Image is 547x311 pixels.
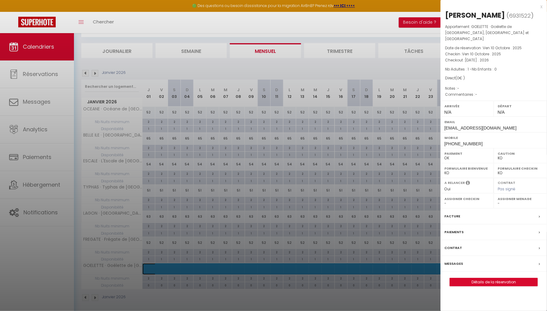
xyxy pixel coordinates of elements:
label: Facture [444,213,460,219]
label: Formulaire Checkin [498,165,543,171]
label: Départ [498,103,543,109]
a: Détails de la réservation [450,278,538,286]
p: Notes : [445,85,542,92]
span: - [457,86,459,91]
div: x [440,3,542,10]
p: Checkout : [445,57,542,63]
span: - [475,92,477,97]
label: Paiements [444,229,464,235]
label: Email [444,119,543,125]
label: Assigner Menage [498,196,543,202]
span: ( € ) [455,75,465,81]
span: Ven 10 Octobre . 2025 [462,51,501,57]
span: N/A [444,110,451,115]
span: Nb Adultes : 1 - [445,67,497,72]
span: ( ) [507,11,534,20]
i: Sélectionner OUI si vous souhaiter envoyer les séquences de messages post-checkout [466,180,470,187]
label: Caution [498,150,543,157]
label: Assigner Checkin [444,196,490,202]
span: 0 [457,75,459,81]
label: Messages [444,261,463,267]
button: Détails de la réservation [450,278,538,286]
label: Mobile [444,135,543,141]
label: Paiement [444,150,490,157]
span: [EMAIL_ADDRESS][DOMAIN_NAME] [444,126,517,130]
span: Ven 10 Octobre . 2025 [483,45,522,50]
label: Contrat [444,245,462,251]
label: A relancer [444,180,465,185]
span: 6931522 [509,12,531,19]
label: Arrivée [444,103,490,109]
label: Formulaire Bienvenue [444,165,490,171]
p: Appartement : [445,24,542,42]
span: N/A [498,110,505,115]
p: Commentaires : [445,92,542,98]
div: [PERSON_NAME] [445,10,505,20]
span: GOELETTE · Goélette de [GEOGRAPHIC_DATA], [GEOGRAPHIC_DATA] et [GEOGRAPHIC_DATA] [445,24,529,41]
p: Date de réservation : [445,45,542,51]
span: [PHONE_NUMBER] [444,141,483,146]
label: Contrat [498,180,515,184]
span: [DATE] . 2026 [465,57,489,63]
p: Checkin : [445,51,542,57]
span: Pas signé [498,186,515,192]
div: Direct [445,75,542,81]
span: Nb Enfants : 0 [472,67,497,72]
